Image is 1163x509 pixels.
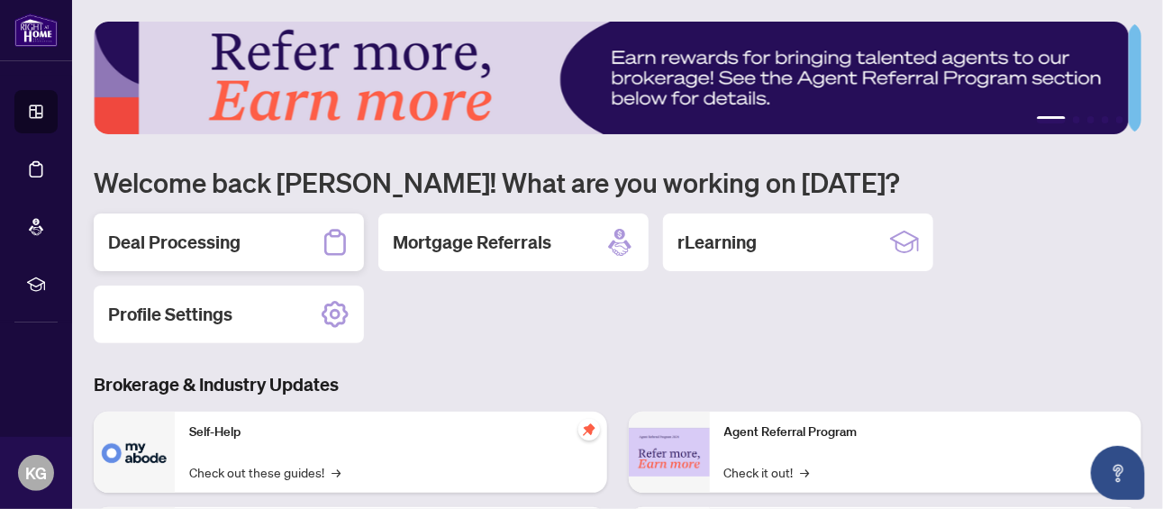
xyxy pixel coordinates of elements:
[94,412,175,493] img: Self-Help
[393,230,551,255] h2: Mortgage Referrals
[1102,116,1109,123] button: 4
[724,462,810,482] a: Check it out!→
[108,302,232,327] h2: Profile Settings
[801,462,810,482] span: →
[108,230,241,255] h2: Deal Processing
[14,14,58,47] img: logo
[1073,116,1080,123] button: 2
[25,460,47,486] span: KG
[629,428,710,477] img: Agent Referral Program
[189,423,593,442] p: Self-Help
[189,462,341,482] a: Check out these guides!→
[94,22,1129,134] img: Slide 0
[724,423,1128,442] p: Agent Referral Program
[1091,446,1145,500] button: Open asap
[94,372,1141,397] h3: Brokerage & Industry Updates
[1037,116,1066,123] button: 1
[1116,116,1123,123] button: 5
[1087,116,1095,123] button: 3
[578,419,600,441] span: pushpin
[332,462,341,482] span: →
[677,230,757,255] h2: rLearning
[94,165,1141,199] h1: Welcome back [PERSON_NAME]! What are you working on [DATE]?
